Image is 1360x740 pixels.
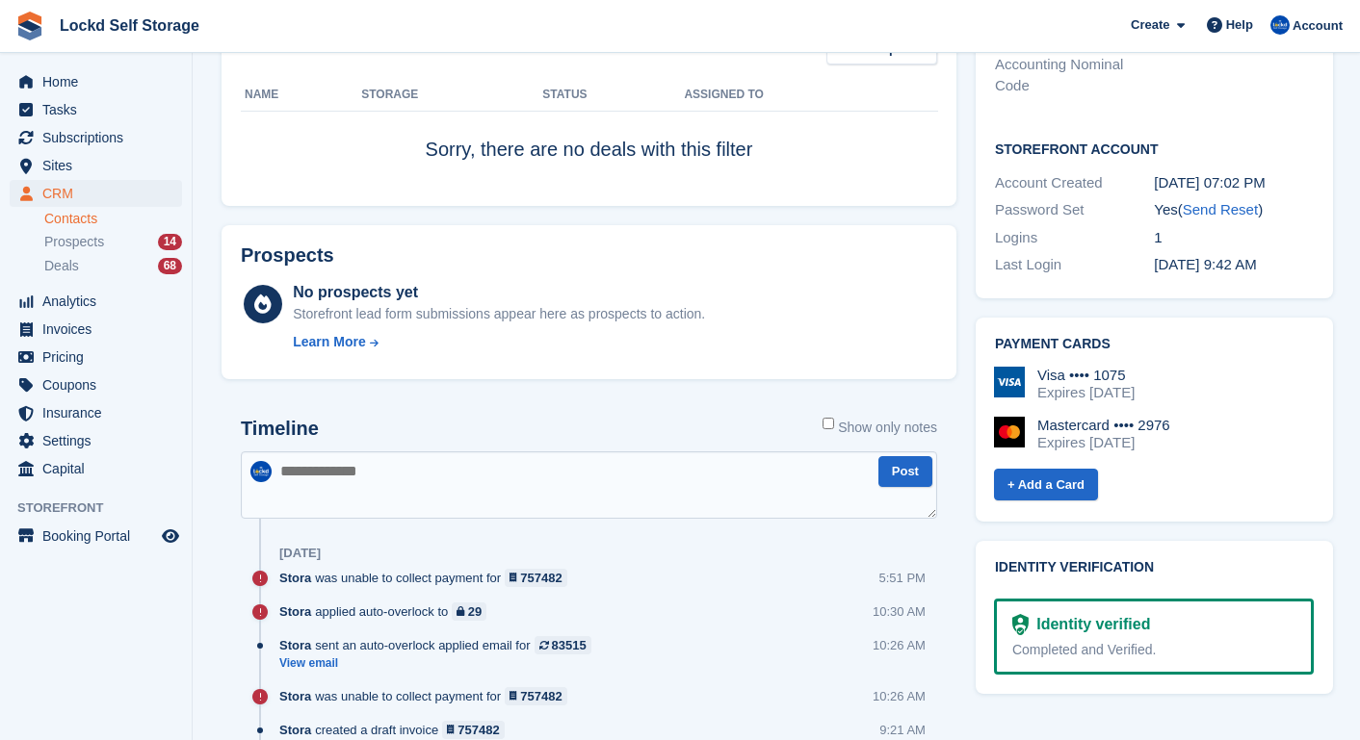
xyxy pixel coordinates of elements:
[42,68,158,95] span: Home
[1037,434,1170,451] div: Expires [DATE]
[995,54,1154,97] div: Accounting Nominal Code
[1131,15,1169,35] span: Create
[52,10,207,41] a: Lockd Self Storage
[10,316,182,343] a: menu
[994,417,1025,447] img: Mastercard Logo
[1037,367,1135,384] div: Visa •••• 1075
[10,124,182,151] a: menu
[10,371,182,398] a: menu
[1037,417,1170,434] div: Mastercard •••• 2976
[293,332,365,352] div: Learn More
[241,80,361,111] th: Name
[10,399,182,426] a: menu
[159,524,182,548] a: Preview store
[279,721,311,739] span: Stora
[158,258,182,274] div: 68
[10,96,182,123] a: menu
[878,456,932,488] button: Post
[293,281,705,304] div: No prospects yet
[42,288,158,315] span: Analytics
[158,234,182,250] div: 14
[535,636,591,654] a: 83515
[42,124,158,151] span: Subscriptions
[44,256,182,276] a: Deals 68
[995,560,1314,575] h2: Identity verification
[1183,201,1258,217] a: Send Reset
[44,233,104,251] span: Prospects
[468,602,482,621] div: 29
[10,427,182,454] a: menu
[279,602,496,621] div: applied auto-overlock to
[1012,614,1029,635] img: Identity Verification Ready
[520,687,562,705] div: 757482
[995,337,1314,352] h2: Payment cards
[10,180,182,207] a: menu
[994,367,1025,397] img: Visa Logo
[823,418,834,429] input: Show only notes
[44,210,182,228] a: Contacts
[10,68,182,95] a: menu
[994,469,1098,500] a: + Add a Card
[426,139,753,160] span: Sorry, there are no deals with this filter
[279,636,311,654] span: Stora
[15,12,44,40] img: stora-icon-8386f47178a22dfd0bd8f6a31ec36ba5ce8667c1dd55bd0f319d3a0aa187defe.svg
[552,636,587,654] div: 83515
[452,602,486,621] a: 29
[279,655,601,672] a: View email
[42,371,158,398] span: Coupons
[458,721,499,739] div: 757482
[279,546,321,561] div: [DATE]
[873,687,926,705] div: 10:26 AM
[42,399,158,426] span: Insurance
[42,316,158,343] span: Invoices
[44,232,182,252] a: Prospects 14
[279,569,311,587] span: Stora
[279,687,311,705] span: Stora
[505,687,567,705] a: 757482
[1012,640,1295,660] div: Completed and Verified.
[995,199,1154,221] div: Password Set
[10,344,182,370] a: menu
[1154,227,1313,249] div: 1
[995,227,1154,249] div: Logins
[1154,172,1313,194] div: [DATE] 07:02 PM
[873,636,926,654] div: 10:26 AM
[42,427,158,454] span: Settings
[42,180,158,207] span: CRM
[442,721,505,739] a: 757482
[361,80,542,111] th: Storage
[42,96,158,123] span: Tasks
[42,455,158,482] span: Capital
[279,602,311,621] span: Stora
[873,602,926,621] div: 10:30 AM
[241,244,334,267] h2: Prospects
[17,498,192,518] span: Storefront
[1029,613,1150,636] div: Identity verified
[1154,256,1256,272] time: 2025-04-28 08:42:18 UTC
[1154,199,1313,221] div: Yes
[10,288,182,315] a: menu
[879,569,926,587] div: 5:51 PM
[10,152,182,179] a: menu
[995,139,1314,158] h2: Storefront Account
[1226,15,1253,35] span: Help
[279,687,577,705] div: was unable to collect payment for
[42,152,158,179] span: Sites
[279,636,601,654] div: sent an auto-overlock applied email for
[293,332,705,352] a: Learn More
[1178,201,1263,217] span: ( )
[42,523,158,549] span: Booking Portal
[823,418,937,438] label: Show only notes
[879,721,926,739] div: 9:21 AM
[279,569,577,587] div: was unable to collect payment for
[42,344,158,370] span: Pricing
[684,80,936,111] th: Assigned to
[250,461,272,482] img: Jonny Bleach
[44,257,79,275] span: Deals
[505,569,567,587] a: 757482
[279,721,514,739] div: created a draft invoice
[241,418,319,440] h2: Timeline
[293,304,705,324] div: Storefront lead form submissions appear here as prospects to action.
[995,172,1154,194] div: Account Created
[10,523,182,549] a: menu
